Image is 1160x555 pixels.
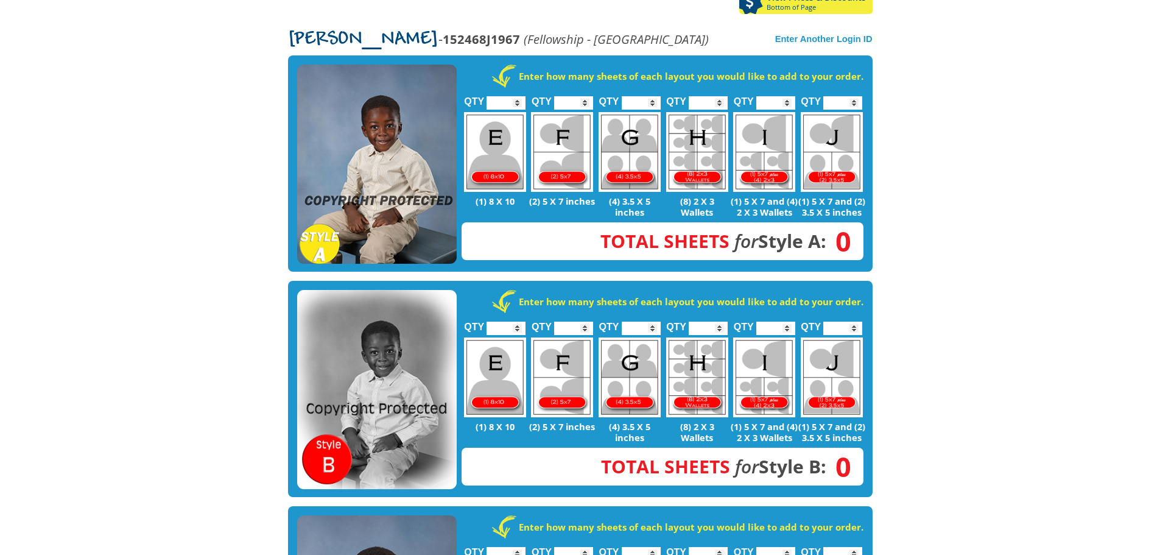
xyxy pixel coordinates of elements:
[826,235,851,248] span: 0
[519,521,863,533] strong: Enter how many sheets of each layout you would like to add to your order.
[596,421,664,443] p: (4) 3.5 X 5 inches
[666,83,686,113] label: QTY
[734,228,758,253] em: for
[524,30,709,48] em: (Fellowship - [GEOGRAPHIC_DATA])
[801,83,821,113] label: QTY
[529,421,596,432] p: (2) 5 X 7 inches
[733,338,795,417] img: I
[464,112,526,192] img: E
[734,308,754,338] label: QTY
[731,421,798,443] p: (1) 5 X 7 and (4) 2 X 3 Wallets
[519,295,863,308] strong: Enter how many sheets of each layout you would like to add to your order.
[826,460,851,473] span: 0
[666,112,728,192] img: H
[531,112,593,192] img: F
[733,112,795,192] img: I
[443,30,520,48] strong: 152468J1967
[666,308,686,338] label: QTY
[767,4,873,11] span: Bottom of Page
[798,196,866,217] p: (1) 5 X 7 and (2) 3.5 X 5 inches
[599,308,619,338] label: QTY
[596,196,664,217] p: (4) 3.5 X 5 inches
[775,34,873,44] a: Enter Another Login ID
[599,83,619,113] label: QTY
[462,196,529,207] p: (1) 8 X 10
[464,308,484,338] label: QTY
[801,338,863,417] img: J
[663,421,731,443] p: (8) 2 X 3 Wallets
[601,454,730,479] span: Total Sheets
[297,65,457,264] img: STYLE A
[531,338,593,417] img: F
[600,228,826,253] strong: Style A:
[801,308,821,338] label: QTY
[519,70,863,82] strong: Enter how many sheets of each layout you would like to add to your order.
[731,196,798,217] p: (1) 5 X 7 and (4) 2 X 3 Wallets
[532,83,552,113] label: QTY
[734,83,754,113] label: QTY
[600,228,729,253] span: Total Sheets
[663,196,731,217] p: (8) 2 X 3 Wallets
[666,338,728,417] img: H
[464,83,484,113] label: QTY
[735,454,759,479] em: for
[599,338,661,417] img: G
[798,421,866,443] p: (1) 5 X 7 and (2) 3.5 X 5 inches
[801,112,863,192] img: J
[532,308,552,338] label: QTY
[464,338,526,417] img: E
[462,421,529,432] p: (1) 8 X 10
[288,32,709,46] p: -
[288,30,438,49] span: [PERSON_NAME]
[599,112,661,192] img: G
[297,290,457,490] img: STYLE B
[529,196,596,207] p: (2) 5 X 7 inches
[601,454,826,479] strong: Style B:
